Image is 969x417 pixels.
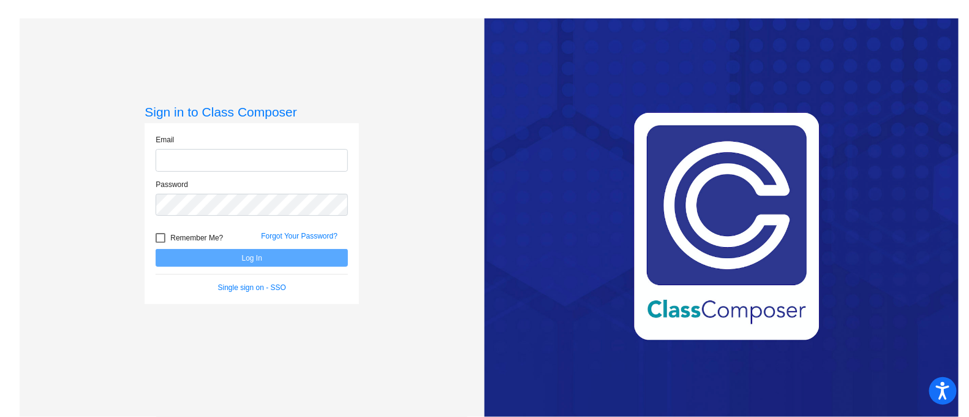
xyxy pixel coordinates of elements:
[218,283,286,292] a: Single sign on - SSO
[170,231,223,245] span: Remember Me?
[261,232,337,240] a: Forgot Your Password?
[145,104,359,120] h3: Sign in to Class Composer
[156,134,174,145] label: Email
[156,179,188,190] label: Password
[156,249,348,267] button: Log In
